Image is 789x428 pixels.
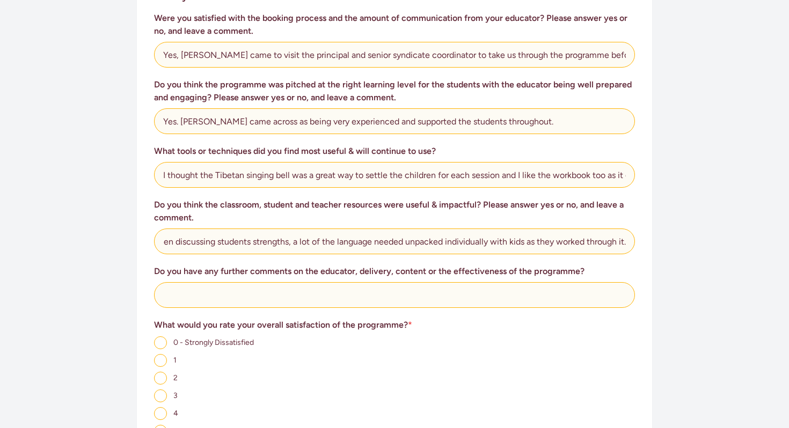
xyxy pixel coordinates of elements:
[154,354,167,367] input: 1
[154,336,167,349] input: 0 - Strongly Dissatisfied
[154,78,635,104] h3: Do you think the programme was pitched at the right learning level for the students with the educ...
[154,372,167,385] input: 2
[173,391,178,400] span: 3
[173,356,177,365] span: 1
[154,389,167,402] input: 3
[154,319,635,331] h3: What would you rate your overall satisfaction of the programme?
[154,198,635,224] h3: Do you think the classroom, student and teacher resources were useful & impactful? Please answer ...
[173,338,254,347] span: 0 - Strongly Dissatisfied
[154,145,635,158] h3: What tools or techniques did you find most useful & will continue to use?
[154,265,635,278] h3: Do you have any further comments on the educator, delivery, content or the effectiveness of the p...
[154,12,635,38] h3: Were you satisfied with the booking process and the amount of communication from your educator? P...
[154,407,167,420] input: 4
[173,409,178,418] span: 4
[173,373,178,382] span: 2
